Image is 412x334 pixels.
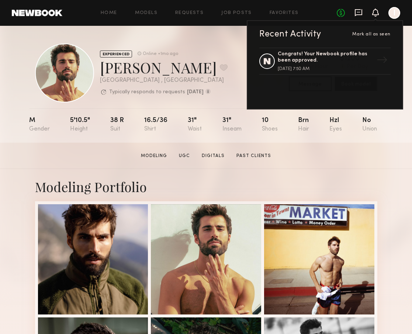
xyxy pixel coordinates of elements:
div: Recent Activity [259,30,321,39]
div: [PERSON_NAME] [100,58,228,77]
a: UGC [176,153,193,159]
div: Congrats! Your Newbook profile has been approved. [278,51,374,64]
div: [DATE] 7:50 AM [278,67,374,71]
a: Past Clients [233,153,274,159]
a: Digitals [199,153,228,159]
span: Mark all as seen [352,32,391,36]
a: Modeling [138,153,170,159]
div: [GEOGRAPHIC_DATA] , [GEOGRAPHIC_DATA] [100,77,228,84]
a: Congrats! Your Newbook profile has been approved.[DATE] 7:50 AM→ [259,48,391,75]
div: 10 [262,117,278,132]
div: Hzl [329,117,342,132]
a: Favorites [270,11,299,15]
p: Typically responds to requests [109,90,185,95]
div: Modeling Portfolio [35,178,377,195]
div: 38 r [110,117,124,132]
a: Job Posts [221,11,252,15]
div: No [362,117,377,132]
div: M [29,117,50,132]
div: 5'10.5" [70,117,90,132]
div: Brn [298,117,309,132]
div: 31" [188,117,202,132]
a: Models [135,11,157,15]
div: EXPERIENCED [100,51,132,58]
a: Requests [175,11,204,15]
div: Online +1mo ago [143,52,178,56]
b: [DATE] [187,90,204,95]
div: 31" [222,117,242,132]
div: → [374,52,391,71]
a: I [388,7,400,19]
a: Home [101,11,117,15]
div: 16.5/36 [144,117,167,132]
